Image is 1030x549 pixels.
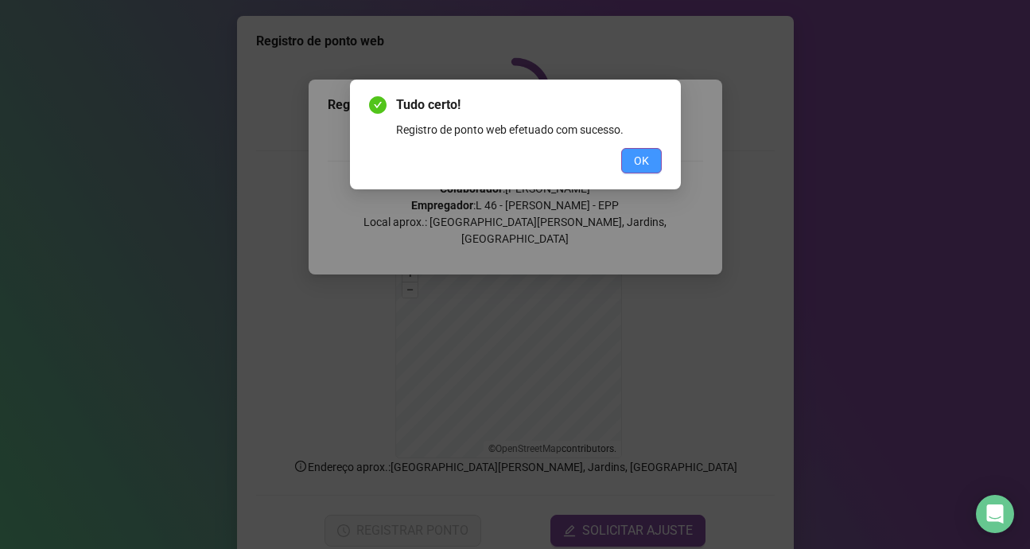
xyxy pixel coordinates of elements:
button: OK [621,148,662,173]
span: OK [634,152,649,169]
div: Registro de ponto web efetuado com sucesso. [396,121,662,138]
div: Open Intercom Messenger [976,495,1014,533]
span: Tudo certo! [396,95,662,115]
span: check-circle [369,96,387,114]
